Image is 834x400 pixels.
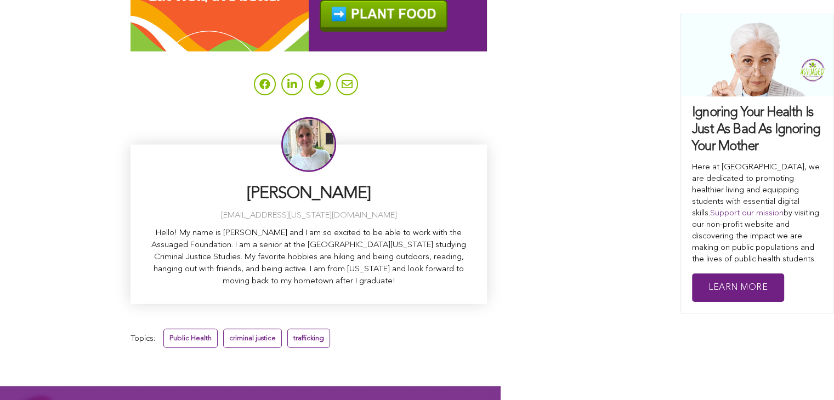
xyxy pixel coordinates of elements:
[692,273,784,302] a: Learn More
[287,329,330,348] a: trafficking
[131,332,155,346] span: Topics:
[147,183,470,204] h3: [PERSON_NAME]
[223,329,282,348] a: criminal justice
[147,227,470,288] p: Hello! My name is [PERSON_NAME] and I am so excited to be able to work with the Assuaged Foundati...
[163,329,218,348] a: Public Health
[779,347,834,400] iframe: Chat Widget
[147,210,470,222] p: [EMAIL_ADDRESS][US_STATE][DOMAIN_NAME]
[281,117,336,172] img: Katy Dunham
